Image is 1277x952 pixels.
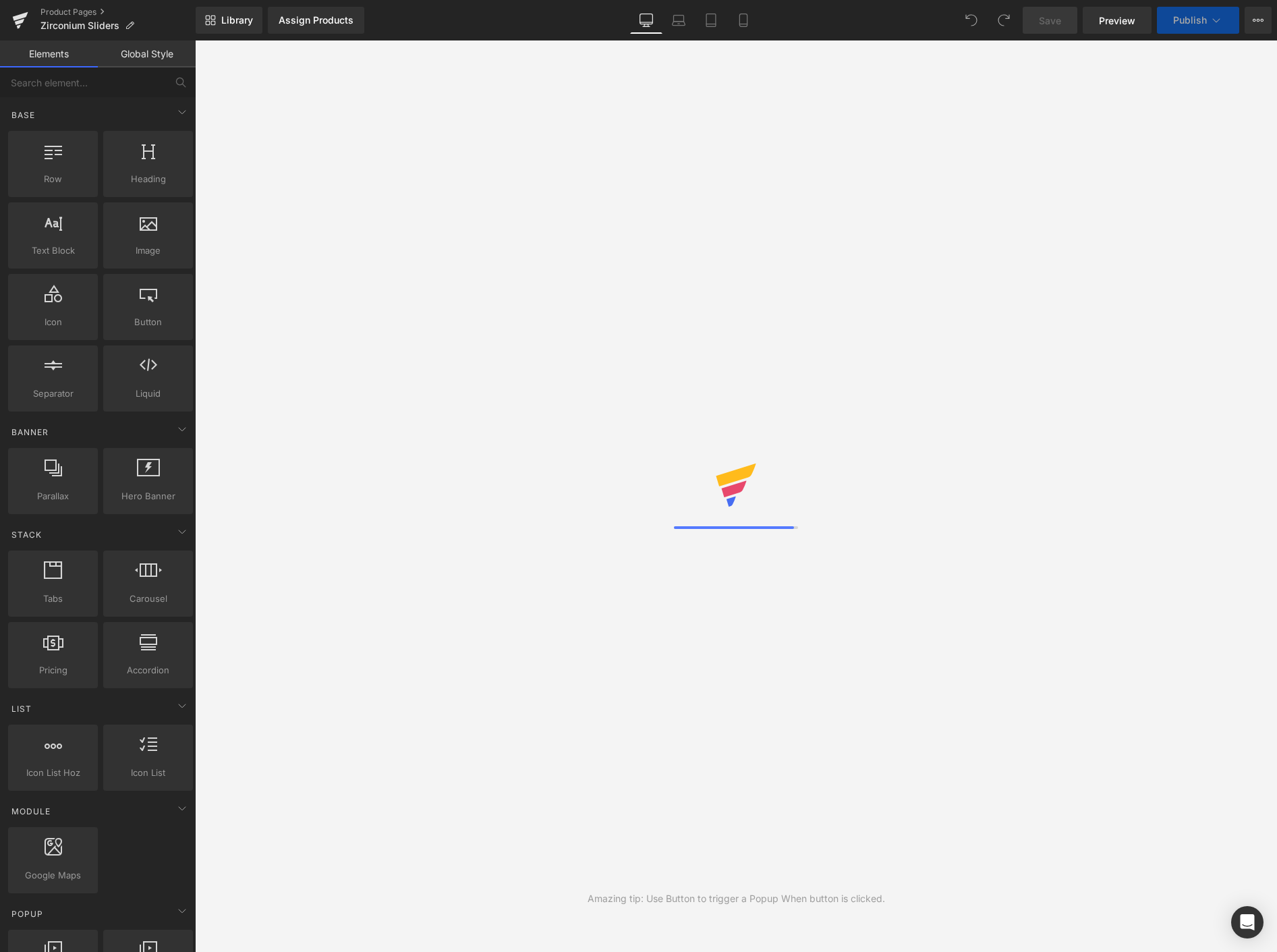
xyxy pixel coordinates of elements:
a: New Library [196,7,262,34]
span: Save [1039,13,1061,28]
span: Hero Banner [107,489,189,503]
span: Image [107,244,189,258]
span: Liquid [107,387,189,401]
span: Icon [12,315,94,329]
button: Publish [1157,7,1239,34]
button: Undo [958,7,985,34]
span: Button [107,315,189,329]
a: Desktop [630,7,662,34]
a: Laptop [662,7,695,34]
span: Pricing [12,663,94,677]
span: Tabs [12,592,94,606]
span: Publish [1173,15,1207,26]
span: Accordion [107,663,189,677]
div: Assign Products [279,15,353,26]
button: More [1245,7,1272,34]
span: Parallax [12,489,94,503]
span: Preview [1099,13,1135,28]
a: Mobile [727,7,760,34]
span: Text Block [12,244,94,258]
a: Tablet [695,7,727,34]
span: Base [10,109,36,121]
span: Popup [10,907,45,920]
span: Library [221,14,253,26]
div: Open Intercom Messenger [1231,906,1264,939]
div: Amazing tip: Use Button to trigger a Popup When button is clicked. [588,891,885,906]
span: Module [10,805,52,818]
a: Global Style [98,40,196,67]
button: Redo [990,7,1017,34]
a: Preview [1083,7,1152,34]
span: Google Maps [12,868,94,883]
span: Icon List [107,766,189,780]
span: Carousel [107,592,189,606]
span: Zirconium Sliders [40,20,119,31]
span: List [10,702,33,715]
span: Icon List Hoz [12,766,94,780]
span: Banner [10,426,50,439]
a: Product Pages [40,7,196,18]
span: Row [12,172,94,186]
span: Separator [12,387,94,401]
span: Stack [10,528,43,541]
span: Heading [107,172,189,186]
